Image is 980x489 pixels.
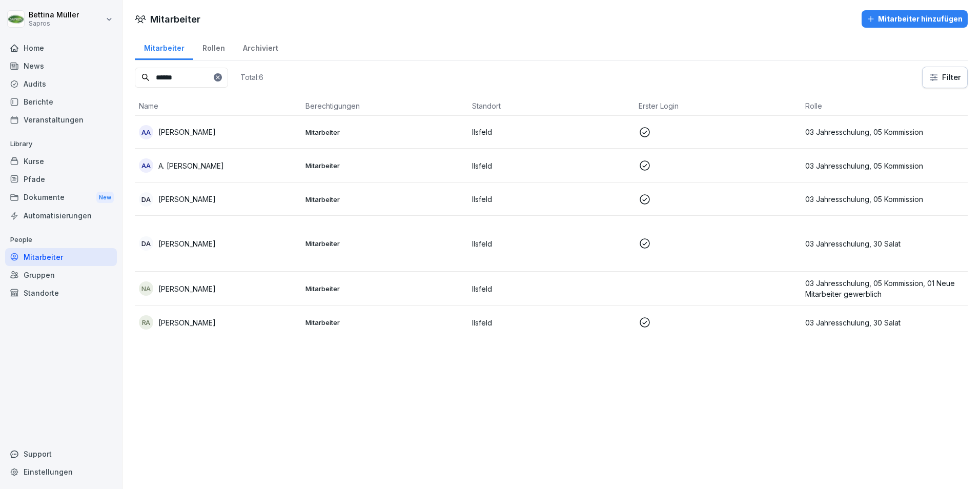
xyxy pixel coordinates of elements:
[139,281,153,296] div: NA
[805,194,964,205] p: 03 Jahresschulung, 05 Kommission
[929,72,961,83] div: Filter
[158,317,216,328] p: [PERSON_NAME]
[5,207,117,225] a: Automatisierungen
[5,39,117,57] a: Home
[635,96,801,116] th: Erster Login
[468,96,635,116] th: Standort
[805,127,964,137] p: 03 Jahresschulung, 05 Kommission
[139,125,153,139] div: AA
[240,72,263,82] p: Total: 6
[5,170,117,188] a: Pfade
[139,315,153,330] div: RA
[29,11,79,19] p: Bettina Müller
[5,445,117,463] div: Support
[5,232,117,248] p: People
[158,160,224,171] p: A. [PERSON_NAME]
[5,152,117,170] a: Kurse
[805,317,964,328] p: 03 Jahresschulung, 30 Salat
[305,161,464,170] p: Mitarbeiter
[301,96,468,116] th: Berechtigungen
[158,127,216,137] p: [PERSON_NAME]
[139,192,153,207] div: DA
[5,188,117,207] div: Dokumente
[135,96,301,116] th: Name
[305,195,464,204] p: Mitarbeiter
[5,266,117,284] a: Gruppen
[150,12,200,26] h1: Mitarbeiter
[158,194,216,205] p: [PERSON_NAME]
[139,158,153,173] div: AA
[5,136,117,152] p: Library
[472,317,630,328] p: Ilsfeld
[305,284,464,293] p: Mitarbeiter
[158,238,216,249] p: [PERSON_NAME]
[805,278,964,299] p: 03 Jahresschulung, 05 Kommission, 01 Neue Mitarbeiter gewerblich
[472,127,630,137] p: Ilsfeld
[5,57,117,75] a: News
[805,238,964,249] p: 03 Jahresschulung, 30 Salat
[862,10,968,28] button: Mitarbeiter hinzufügen
[29,20,79,27] p: Sapros
[5,111,117,129] a: Veranstaltungen
[135,34,193,60] a: Mitarbeiter
[5,248,117,266] a: Mitarbeiter
[139,236,153,251] div: DA
[472,160,630,171] p: Ilsfeld
[5,284,117,302] a: Standorte
[305,318,464,327] p: Mitarbeiter
[472,194,630,205] p: Ilsfeld
[801,96,968,116] th: Rolle
[305,128,464,137] p: Mitarbeiter
[472,283,630,294] p: Ilsfeld
[923,67,967,88] button: Filter
[158,283,216,294] p: [PERSON_NAME]
[472,238,630,249] p: Ilsfeld
[5,188,117,207] a: DokumenteNew
[805,160,964,171] p: 03 Jahresschulung, 05 Kommission
[96,192,114,203] div: New
[5,463,117,481] a: Einstellungen
[5,75,117,93] a: Audits
[193,34,234,60] a: Rollen
[5,93,117,111] a: Berichte
[305,239,464,248] p: Mitarbeiter
[867,13,963,25] div: Mitarbeiter hinzufügen
[234,34,287,60] a: Archiviert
